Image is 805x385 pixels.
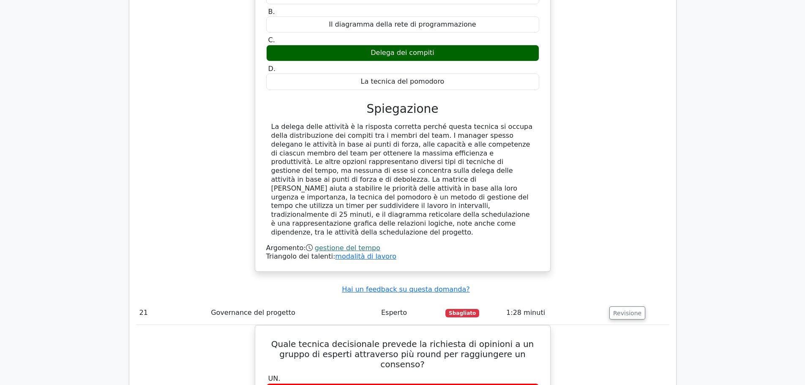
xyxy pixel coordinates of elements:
font: Argomento: [266,244,306,252]
font: Governance del progetto [211,309,295,317]
a: Hai un feedback su questa domanda? [342,285,469,293]
font: La tecnica del pomodoro [361,77,445,85]
a: modalità di lavoro [335,252,396,260]
a: gestione del tempo [315,244,380,252]
font: Quale tecnica decisionale prevede la richiesta di opinioni a un gruppo di esperti attraverso più ... [271,339,534,369]
font: C. [268,36,275,44]
font: Spiegazione [366,102,438,116]
font: B. [268,8,275,16]
font: D. [268,65,276,73]
font: La delega delle attività è la risposta corretta perché questa tecnica si occupa della distribuzio... [271,123,533,236]
font: Esperto [381,309,407,317]
font: Il diagramma della rete di programmazione [329,20,476,28]
font: 1:28 minuti [506,309,545,317]
font: Sbagliato [449,310,476,316]
font: Triangolo dei talenti: [266,252,336,260]
font: 21 [139,309,148,317]
font: UN. [268,374,281,382]
font: Delega dei compiti [371,49,434,57]
button: Revisione [609,306,645,320]
font: Revisione [613,309,641,316]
